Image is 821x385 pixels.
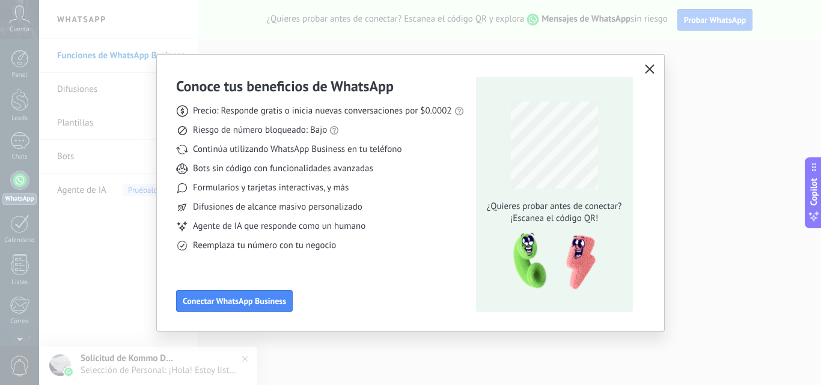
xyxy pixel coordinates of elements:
span: Continúa utilizando WhatsApp Business en tu teléfono [193,144,401,156]
span: ¿Quieres probar antes de conectar? [483,201,625,213]
span: Copilot [808,178,820,205]
span: Conectar WhatsApp Business [183,297,286,305]
span: Riesgo de número bloqueado: Bajo [193,124,327,136]
span: Bots sin código con funcionalidades avanzadas [193,163,373,175]
span: Precio: Responde gratis o inicia nuevas conversaciones por $0.0002 [193,105,452,117]
img: qr-pic-1x.png [503,229,598,294]
span: Difusiones de alcance masivo personalizado [193,201,362,213]
span: Agente de IA que responde como un humano [193,220,365,232]
span: Formularios y tarjetas interactivas, y más [193,182,349,194]
h3: Conoce tus beneficios de WhatsApp [176,77,394,95]
span: ¡Escanea el código QR! [483,213,625,225]
button: Conectar WhatsApp Business [176,290,293,312]
span: Reemplaza tu número con tu negocio [193,240,336,252]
